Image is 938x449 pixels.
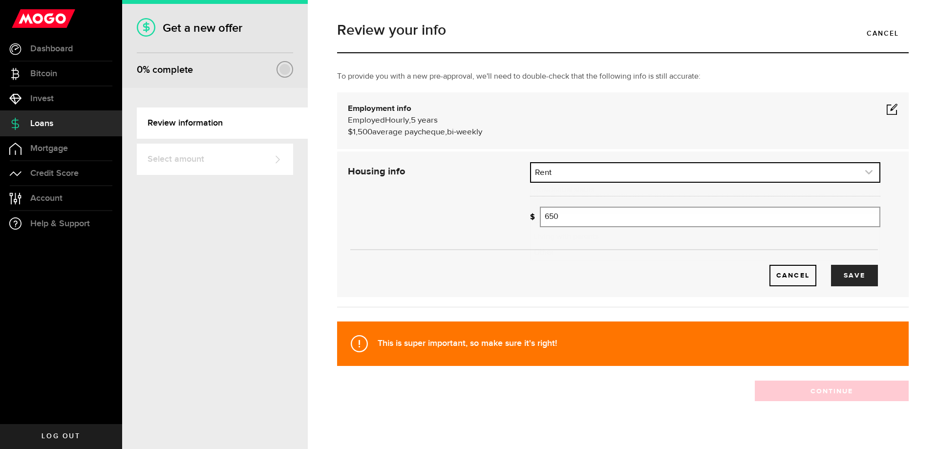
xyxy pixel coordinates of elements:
[30,119,53,128] span: Loans
[531,182,879,198] li: Residential status
[348,116,385,125] span: Employed
[409,116,411,125] span: ,
[348,167,405,176] strong: Housing info
[337,23,909,38] h1: Review your info
[378,338,557,348] strong: This is super important, so make sure it's right!
[30,144,68,153] span: Mortgage
[30,219,90,228] span: Help & Support
[348,128,372,136] span: $1,500
[755,381,909,401] button: Continue
[769,265,816,286] a: Cancel
[531,245,879,260] li: Other
[137,107,308,139] a: Review information
[137,64,143,76] span: 0
[30,69,57,78] span: Bitcoin
[372,128,447,136] span: average paycheque,
[385,116,409,125] span: Hourly
[531,229,879,245] li: Living with parents
[857,23,909,43] a: Cancel
[8,4,37,33] button: Open LiveChat chat widget
[137,144,293,175] a: Select amount
[447,128,482,136] span: bi-weekly
[411,116,438,125] span: 5 years
[30,194,63,203] span: Account
[30,94,54,103] span: Invest
[337,71,909,83] p: To provide you with a new pre-approval, we'll need to double-check that the following info is sti...
[531,198,879,214] li: Rent
[831,265,878,286] button: Save
[348,105,411,113] b: Employment info
[531,214,879,229] li: Own
[30,44,73,53] span: Dashboard
[42,433,80,440] span: Log out
[531,163,879,182] a: expand select
[30,169,79,178] span: Credit Score
[137,21,293,35] h1: Get a new offer
[137,61,193,79] div: % complete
